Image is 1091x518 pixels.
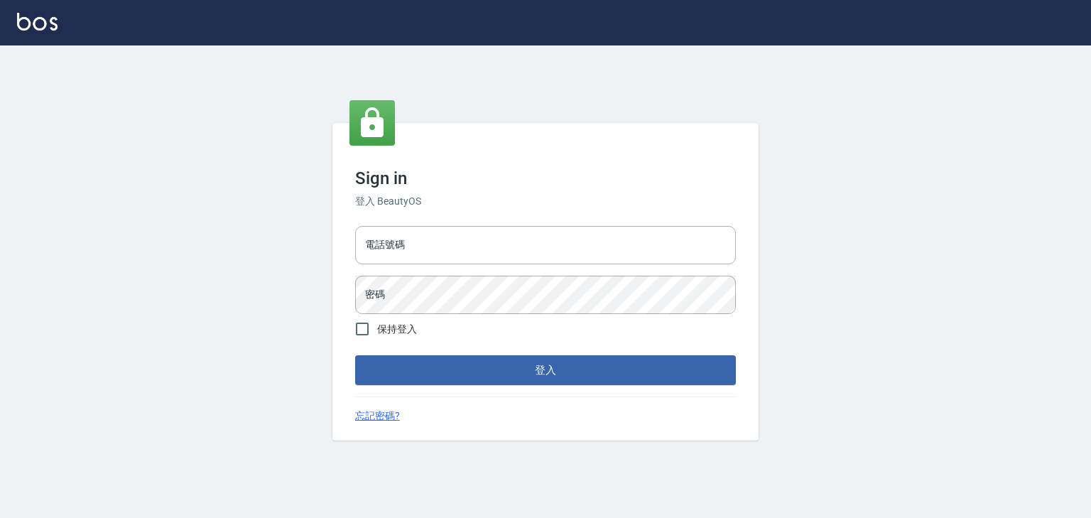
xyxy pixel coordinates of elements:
a: 忘記密碼? [355,409,400,423]
img: Logo [17,13,58,31]
span: 保持登入 [377,322,417,337]
h3: Sign in [355,168,736,188]
h6: 登入 BeautyOS [355,194,736,209]
button: 登入 [355,355,736,385]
